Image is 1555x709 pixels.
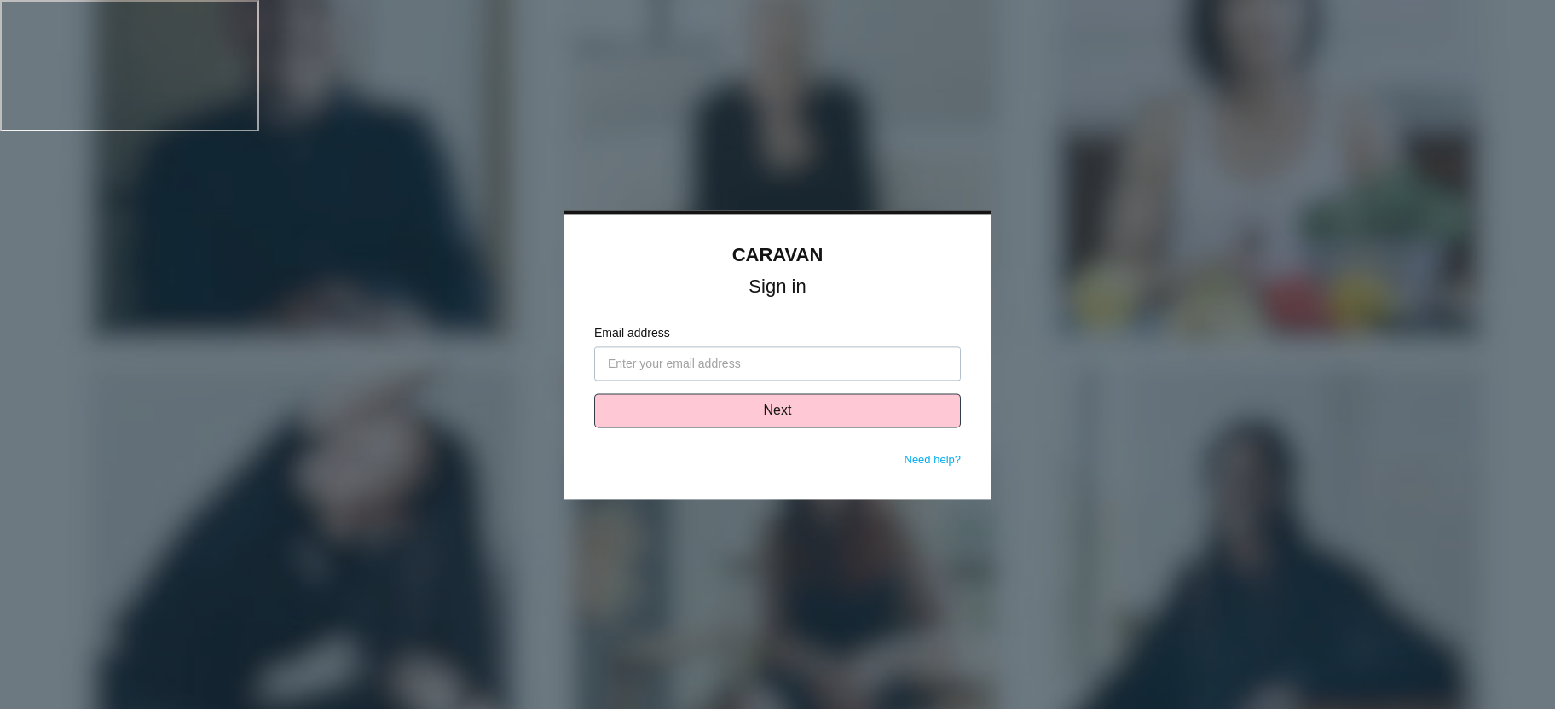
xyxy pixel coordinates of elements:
a: Need help? [905,453,962,466]
label: Email address [594,324,961,342]
input: Enter your email address [594,346,961,381]
button: Next [594,393,961,427]
a: CARAVAN [732,244,824,265]
h1: Sign in [594,279,961,294]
